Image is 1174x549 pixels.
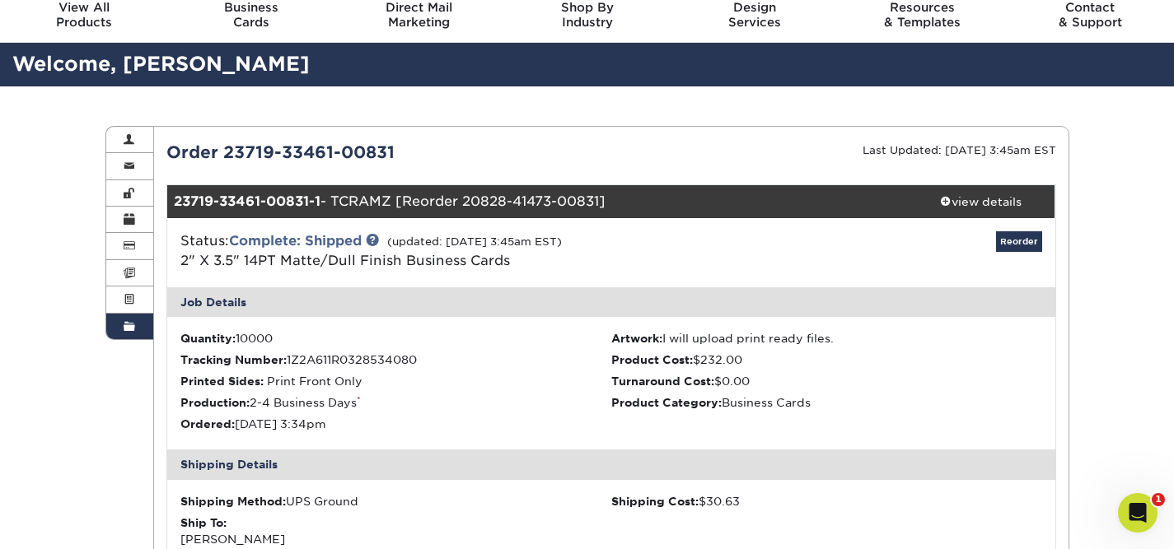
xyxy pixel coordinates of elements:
strong: Product Category: [611,396,722,409]
strong: Quantity: [180,332,236,345]
div: Shipping Details [167,449,1055,479]
span: 2" X 3.5" 14PT Matte/Dull Finish Business Cards [180,253,510,268]
li: I will upload print ready files. [611,330,1042,347]
a: Reorder [996,231,1042,252]
div: - TCRAMZ [Reorder 20828-41473-00831] [167,185,907,218]
iframe: Intercom live chat [1118,493,1158,533]
strong: Turnaround Cost: [611,375,714,388]
div: Job Details [167,287,1055,317]
li: [DATE] 3:34pm [180,416,611,432]
a: Complete: Shipped [229,233,362,249]
li: $0.00 [611,373,1042,389]
strong: Shipping Cost: [611,495,699,508]
span: 1 [1152,493,1165,506]
li: Business Cards [611,394,1042,411]
strong: Shipping Method: [180,495,286,508]
span: 1Z2A611R0328534080 [287,353,417,366]
strong: Ordered: [180,417,235,430]
strong: Tracking Number: [180,353,287,366]
li: 2-4 Business Days [180,394,611,411]
strong: Production: [180,396,250,409]
div: view details [907,193,1055,210]
span: Print Front Only [267,375,362,388]
strong: Ship To: [180,516,227,529]
strong: 23719-33461-00831-1 [174,193,320,209]
small: (updated: [DATE] 3:45am EST) [387,235,562,248]
small: Last Updated: [DATE] 3:45am EST [863,144,1056,156]
li: $232.00 [611,351,1042,368]
li: 10000 [180,330,611,347]
strong: Artwork: [611,332,662,345]
div: $30.63 [611,493,1042,509]
a: view details [907,185,1055,218]
div: Order 23719-33461-00831 [154,140,611,165]
div: UPS Ground [180,493,611,509]
div: Status: [168,231,759,271]
strong: Product Cost: [611,353,693,366]
strong: Printed Sides: [180,375,264,388]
